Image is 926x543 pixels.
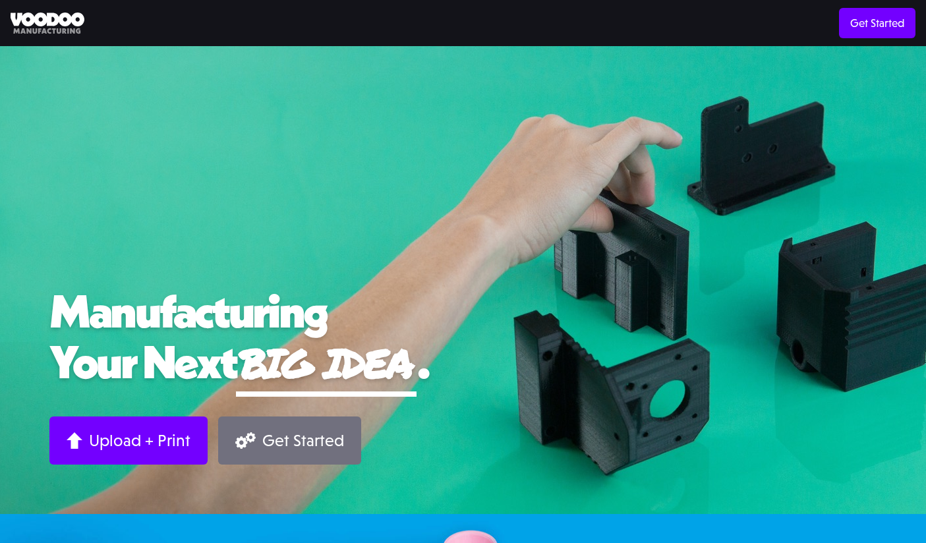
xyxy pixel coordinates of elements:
div: Get Started [262,430,344,451]
img: Voodoo Manufacturing logo [11,13,84,34]
a: Get Started [839,8,915,38]
a: Get Started [218,416,361,465]
h1: Manufacturing Your Next . [49,285,877,397]
a: Upload + Print [49,416,208,465]
img: Arrow up [67,432,82,449]
div: Upload + Print [89,430,190,451]
span: big idea [236,333,417,391]
img: Gears [235,432,256,449]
